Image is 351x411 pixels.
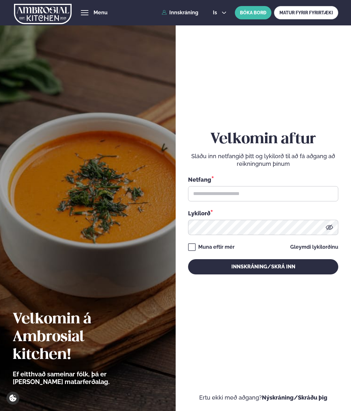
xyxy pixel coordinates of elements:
p: Sláðu inn netfangið þitt og lykilorð til að fá aðgang að reikningnum þínum [188,152,338,168]
a: Innskráning [162,10,198,16]
h2: Velkomin á Ambrosial kitchen! [13,311,145,364]
button: hamburger [81,9,88,17]
div: Lykilorð [188,209,338,217]
p: Ef eitthvað sameinar fólk, þá er [PERSON_NAME] matarferðalag. [13,370,145,386]
p: Ertu ekki með aðgang? [188,394,338,401]
img: logo [14,1,72,27]
a: MATUR FYRIR FYRIRTÆKI [274,6,338,19]
button: is [208,10,232,15]
h2: Velkomin aftur [188,131,338,148]
div: Netfang [188,175,338,184]
span: is [213,10,219,15]
a: Nýskráning/Skráðu þig [262,394,327,401]
a: Gleymdi lykilorðinu [290,245,338,250]
button: BÓKA BORÐ [235,6,271,19]
button: Innskráning/Skrá inn [188,259,338,274]
a: Cookie settings [6,392,19,405]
